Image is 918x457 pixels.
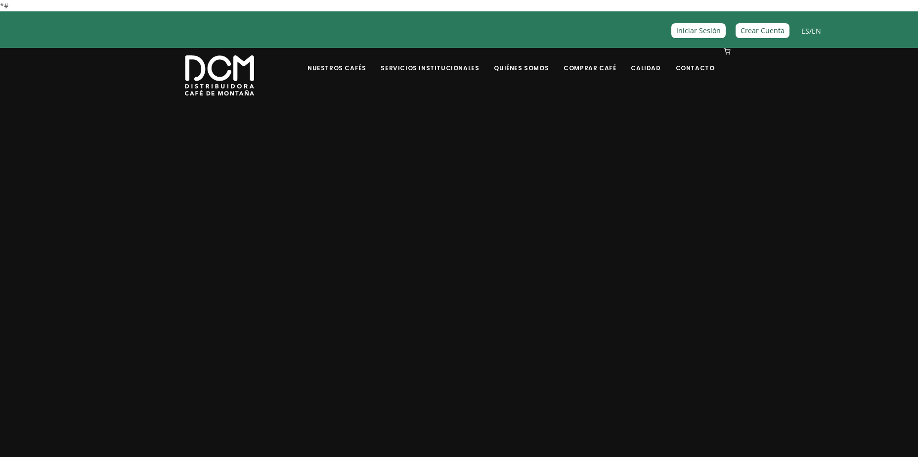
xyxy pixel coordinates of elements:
a: EN [812,26,821,36]
a: Iniciar Sesión [671,23,726,38]
a: Comprar Café [558,49,622,72]
span: / [801,25,821,37]
a: Nuestros Cafés [302,49,372,72]
a: Contacto [670,49,721,72]
a: Crear Cuenta [736,23,789,38]
a: Quiénes Somos [488,49,555,72]
a: Servicios Institucionales [375,49,485,72]
a: ES [801,26,809,36]
a: Calidad [625,49,666,72]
